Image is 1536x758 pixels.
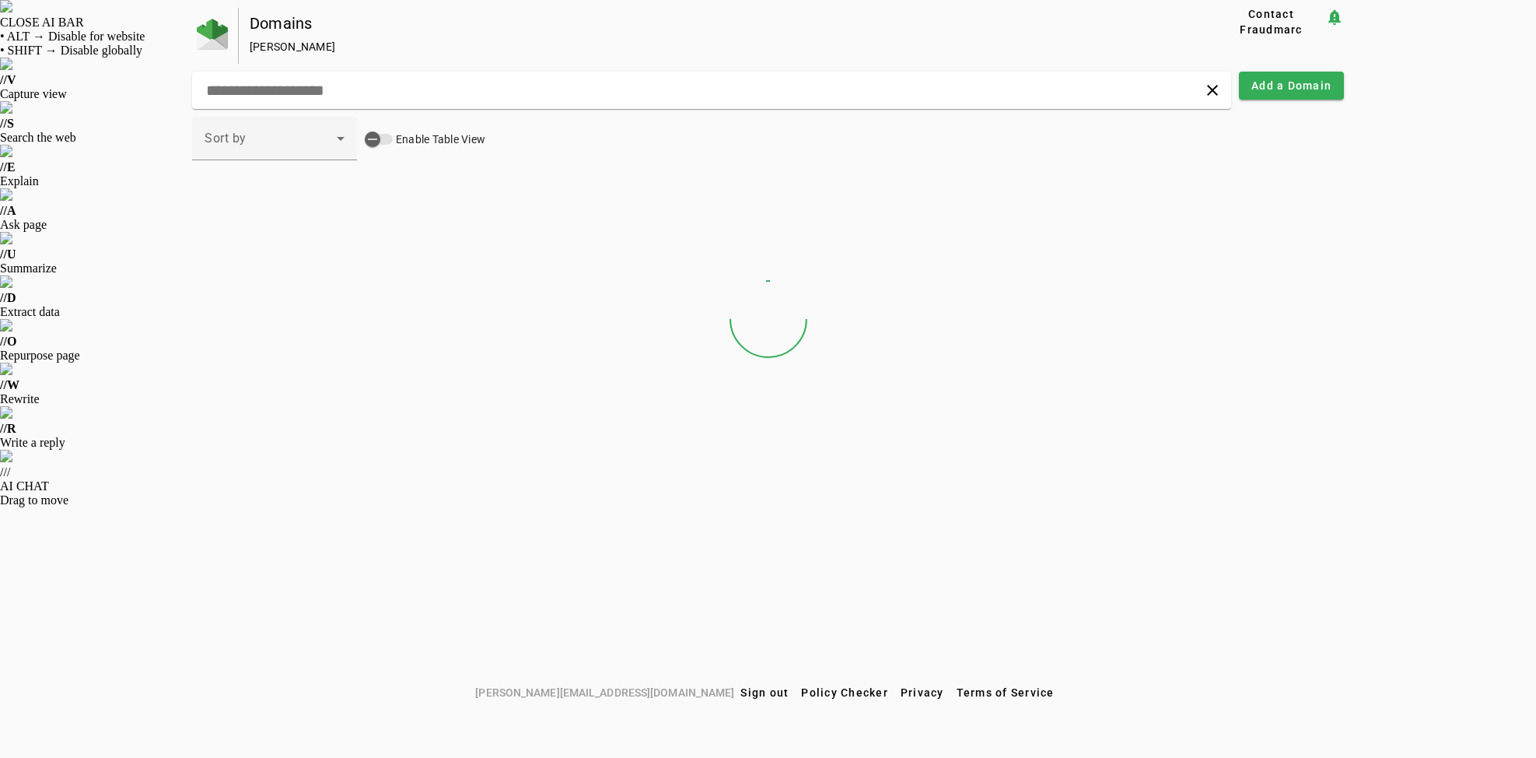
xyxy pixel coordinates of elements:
[901,686,944,699] span: Privacy
[950,679,1061,707] button: Terms of Service
[740,686,789,699] span: Sign out
[734,679,795,707] button: Sign out
[957,686,1055,699] span: Terms of Service
[894,679,950,707] button: Privacy
[801,686,888,699] span: Policy Checker
[475,684,734,701] span: [PERSON_NAME][EMAIL_ADDRESS][DOMAIN_NAME]
[795,679,894,707] button: Policy Checker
